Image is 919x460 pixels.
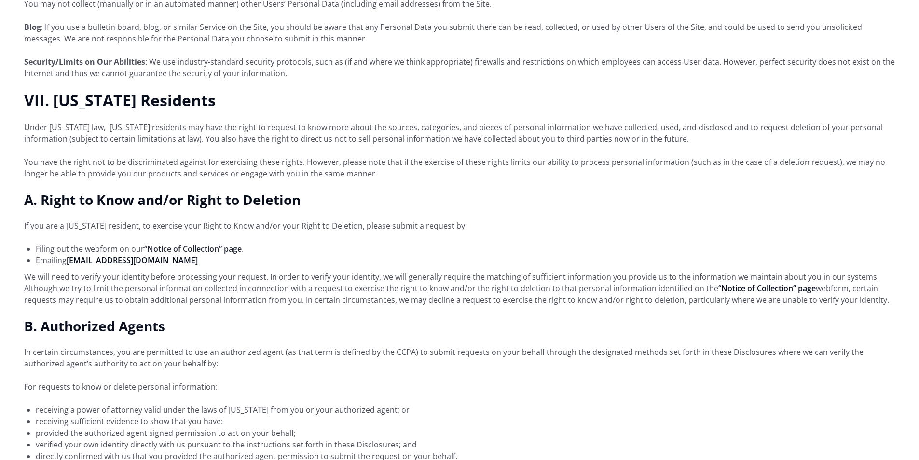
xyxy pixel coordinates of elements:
[24,220,895,231] p: If you are a [US_STATE] resident, to exercise your Right to Know and/or your Right to Deletion, p...
[24,190,301,209] strong: A. Right to Know and/or Right to Deletion
[24,90,216,110] strong: VII. [US_STATE] Residents
[144,244,242,254] a: “Notice of Collection” page
[24,56,145,67] strong: Security/Limits on Our Abilities
[36,416,895,427] li: receiving sufficient evidence to show that you have:
[36,404,895,416] li: receiving a power of attorney valid under the laws of [US_STATE] from you or your authorized agen...
[36,427,895,439] li: provided the authorized agent signed permission to act on your behalf;
[24,156,895,179] p: You have the right not to be discriminated against for exercising these rights. However, please n...
[36,255,895,266] li: Emailing
[24,56,895,79] p: : We use industry-standard security protocols, such as (if and where we think appropriate) firewa...
[24,317,165,335] strong: B. Authorized Agents
[36,439,895,450] li: verified your own identity directly with us pursuant to the instructions set forth in these Discl...
[24,271,895,306] p: We will need to verify your identity before processing your request. In order to verify your iden...
[24,346,895,369] p: In certain circumstances, you are permitted to use an authorized agent (as that term is defined b...
[24,122,895,145] p: Under [US_STATE] law, [US_STATE] residents may have the right to request to know more about the s...
[67,255,198,266] a: [EMAIL_ADDRESS][DOMAIN_NAME]
[24,381,895,392] p: For requests to know or delete personal information:
[36,243,895,255] li: Filing out the webform on our .
[24,22,41,32] strong: Blog
[24,21,895,44] p: : If you use a bulletin board, blog, or similar Service on the Site, you should be aware that any...
[718,283,816,294] a: “Notice of Collection” page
